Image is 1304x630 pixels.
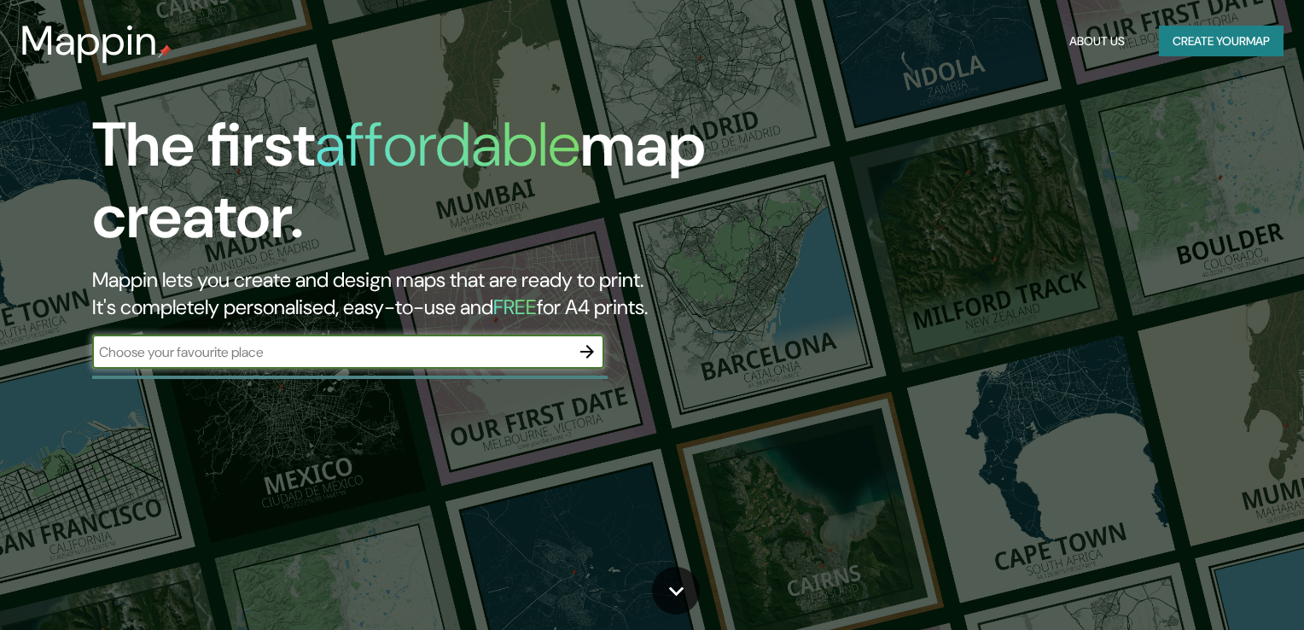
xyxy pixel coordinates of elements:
h3: Mappin [20,17,158,65]
button: Create yourmap [1159,26,1284,57]
h1: affordable [315,105,580,184]
h5: FREE [493,294,537,320]
input: Choose your favourite place [92,342,570,362]
button: About Us [1062,26,1132,57]
h2: Mappin lets you create and design maps that are ready to print. It's completely personalised, eas... [92,266,744,321]
img: mappin-pin [158,44,172,58]
h1: The first map creator. [92,109,744,266]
